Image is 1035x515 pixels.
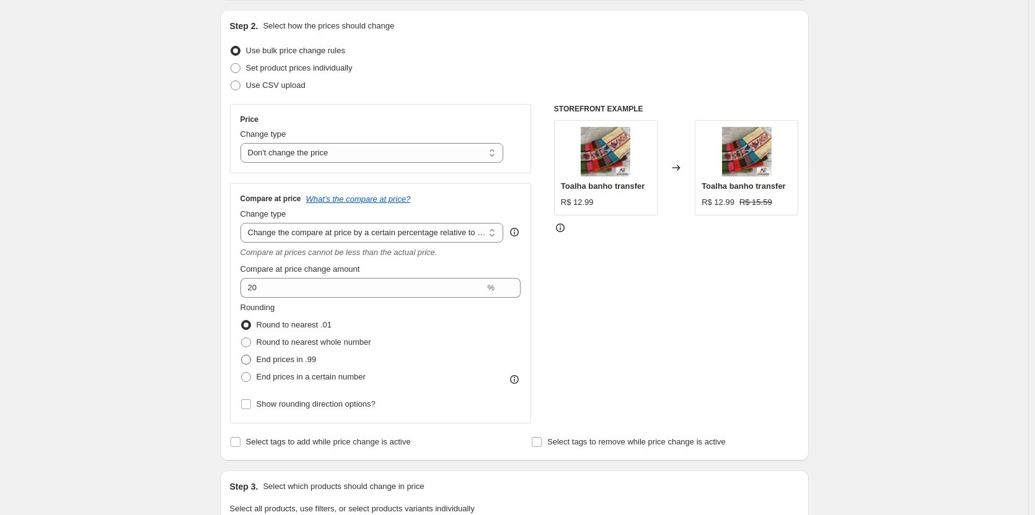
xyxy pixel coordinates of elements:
[240,248,438,257] i: Compare at prices cannot be less than the actual price.
[240,194,301,204] h3: Compare at price
[230,480,258,493] h2: Step 3.
[230,20,258,32] h2: Step 2.
[240,303,275,312] span: Rounding
[547,437,726,446] span: Select tags to remove while price change is active
[240,278,485,298] input: 20
[581,127,630,176] img: a5e26224-1d35-475b-9dfc-a7f2e3dc0679_80x.jpg
[561,181,645,191] span: Toalha banho transfer
[257,372,366,381] span: End prices in a certain number
[257,355,317,364] span: End prices in .99
[263,20,394,32] p: Select how the prices should change
[561,196,594,209] div: R$ 12.99
[722,127,772,176] img: a5e26224-1d35-475b-9dfc-a7f2e3dc0679_80x.jpg
[702,196,734,209] div: R$ 12.99
[508,226,521,238] div: help
[246,437,411,446] span: Select tags to add while price change is active
[240,264,360,274] span: Compare at price change amount
[246,63,353,72] span: Set product prices individually
[230,504,475,513] span: Select all products, use filters, or select products variants individually
[306,194,411,204] button: What's the compare at price?
[240,129,286,139] span: Change type
[739,196,772,209] strike: R$ 15.59
[263,480,424,493] p: Select which products should change in price
[240,209,286,219] span: Change type
[702,181,786,191] span: Toalha banho transfer
[246,80,306,90] span: Use CSV upload
[257,337,371,347] span: Round to nearest whole number
[257,399,376,409] span: Show rounding direction options?
[257,320,332,329] span: Round to nearest .01
[246,46,345,55] span: Use bulk price change rules
[554,104,799,114] h6: STOREFRONT EXAMPLE
[240,115,258,124] h3: Price
[487,283,495,292] span: %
